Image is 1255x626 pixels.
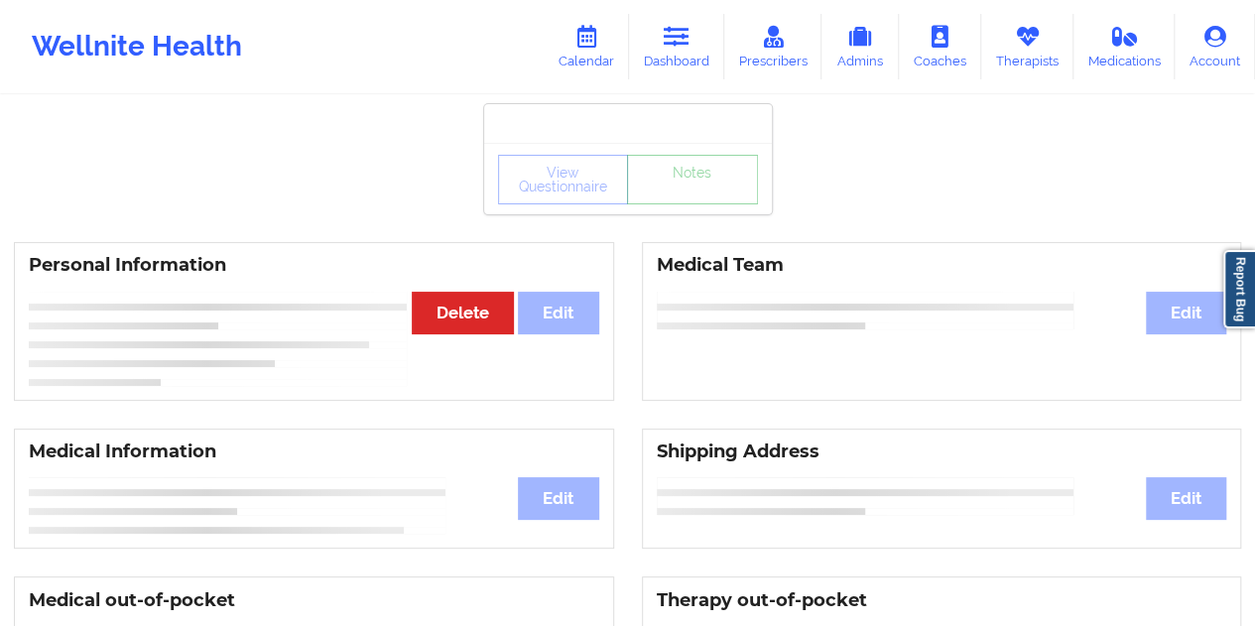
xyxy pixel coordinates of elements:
a: Medications [1073,14,1176,79]
a: Report Bug [1223,250,1255,328]
h3: Therapy out-of-pocket [657,589,1227,612]
a: Therapists [981,14,1073,79]
a: Account [1175,14,1255,79]
h3: Shipping Address [657,440,1227,463]
h3: Personal Information [29,254,599,277]
a: Prescribers [724,14,822,79]
h3: Medical Team [657,254,1227,277]
button: Delete [412,292,514,334]
a: Coaches [899,14,981,79]
a: Admins [821,14,899,79]
a: Calendar [544,14,629,79]
h3: Medical out-of-pocket [29,589,599,612]
a: Dashboard [629,14,724,79]
h3: Medical Information [29,440,599,463]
